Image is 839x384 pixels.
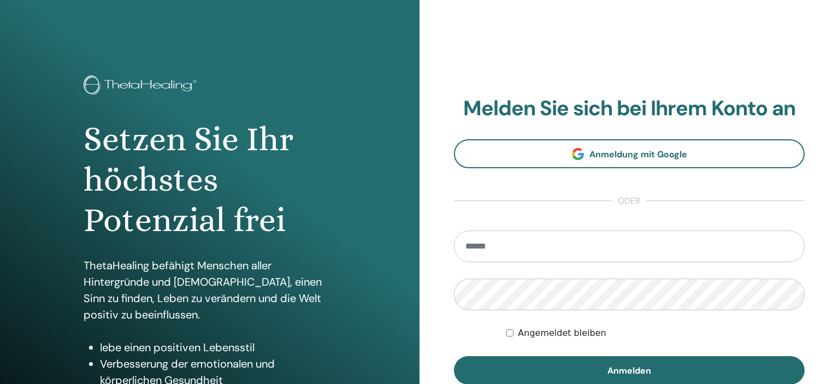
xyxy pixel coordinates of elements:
span: oder [612,194,646,208]
h1: Setzen Sie Ihr höchstes Potenzial frei [84,119,336,241]
span: Anmelden [607,365,651,376]
div: Keep me authenticated indefinitely or until I manually logout [506,327,805,340]
li: lebe einen positiven Lebensstil [100,339,336,356]
label: Angemeldet bleiben [518,327,606,340]
p: ThetaHealing befähigt Menschen aller Hintergründe und [DEMOGRAPHIC_DATA], einen Sinn zu finden, L... [84,257,336,323]
h2: Melden Sie sich bei Ihrem Konto an [454,96,805,121]
a: Anmeldung mit Google [454,139,805,168]
span: Anmeldung mit Google [589,149,687,160]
